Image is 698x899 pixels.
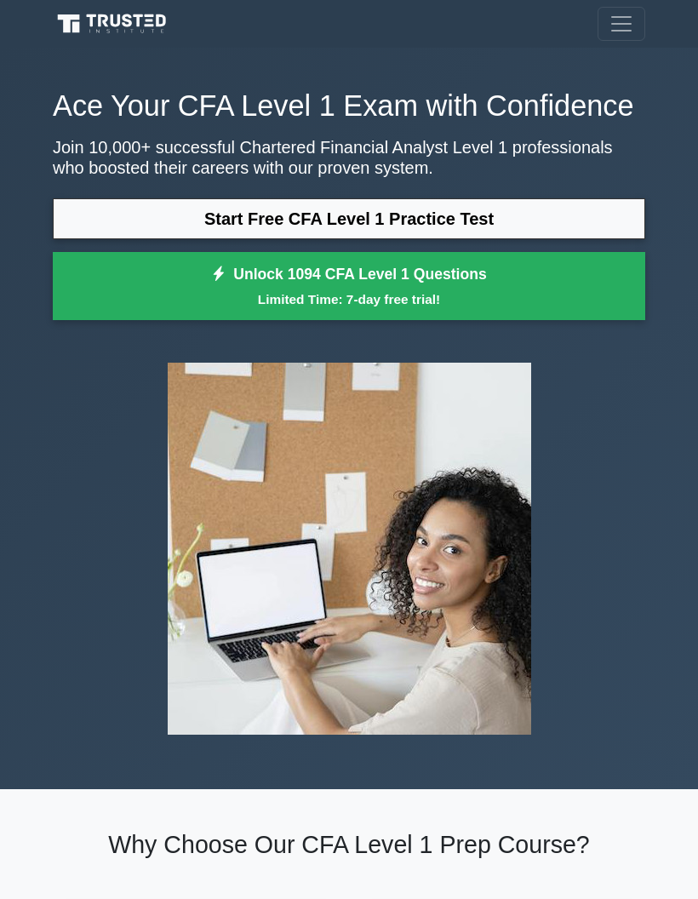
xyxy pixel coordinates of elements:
a: Unlock 1094 CFA Level 1 QuestionsLimited Time: 7-day free trial! [53,252,645,320]
small: Limited Time: 7-day free trial! [74,289,624,309]
p: Join 10,000+ successful Chartered Financial Analyst Level 1 professionals who boosted their caree... [53,137,645,178]
button: Toggle navigation [598,7,645,41]
h2: Why Choose Our CFA Level 1 Prep Course? [53,830,645,859]
a: Start Free CFA Level 1 Practice Test [53,198,645,239]
h1: Ace Your CFA Level 1 Exam with Confidence [53,89,645,123]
